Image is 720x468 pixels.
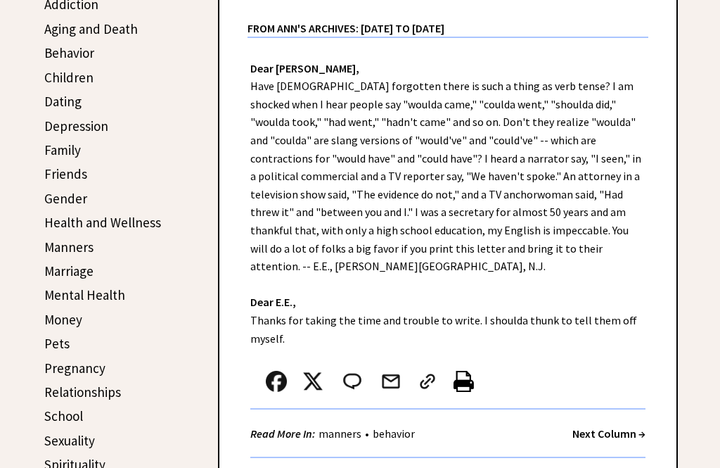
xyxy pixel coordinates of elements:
[44,407,83,424] a: School
[315,426,365,441] a: manners
[44,263,94,279] a: Marriage
[44,311,82,328] a: Money
[417,371,438,392] img: link_02.png
[266,371,287,392] img: facebook.png
[369,426,418,441] a: behavior
[44,335,70,352] a: Pets
[44,141,81,158] a: Family
[250,61,359,75] strong: Dear [PERSON_NAME],
[44,214,161,231] a: Health and Wellness
[44,69,94,86] a: Children
[250,295,296,309] strong: Dear E.E.,
[44,286,125,303] a: Mental Health
[44,44,94,61] a: Behavior
[44,118,108,134] a: Depression
[44,239,94,255] a: Manners
[219,38,676,459] div: Have [DEMOGRAPHIC_DATA] forgotten there is such a thing as verb tense? I am shocked when I hear p...
[250,426,315,441] strong: Read More In:
[44,93,82,110] a: Dating
[44,384,121,400] a: Relationships
[380,371,401,392] img: mail.png
[44,190,87,207] a: Gender
[340,371,364,392] img: message_round%202.png
[250,425,418,443] div: •
[44,432,95,449] a: Sexuality
[44,20,138,37] a: Aging and Death
[454,371,474,392] img: printer%20icon.png
[44,360,105,377] a: Pregnancy
[302,371,323,392] img: x_small.png
[572,426,645,441] a: Next Column →
[44,165,87,182] a: Friends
